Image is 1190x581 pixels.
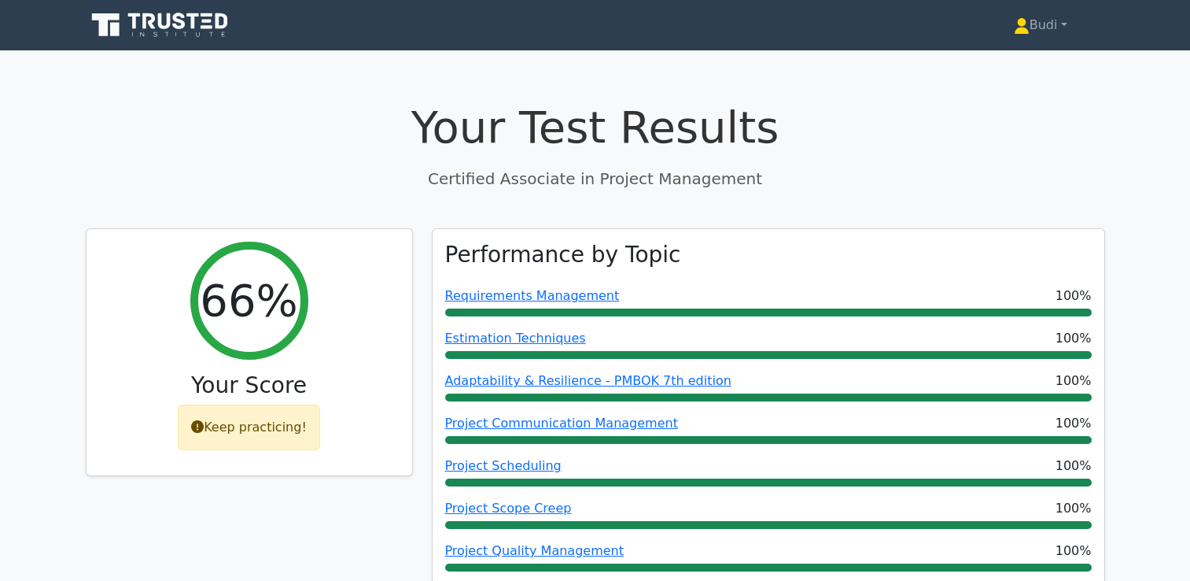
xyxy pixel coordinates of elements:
[445,373,731,388] a: Adaptability & Resilience - PMBOK 7th edition
[1056,542,1092,561] span: 100%
[445,242,681,268] h3: Performance by Topic
[178,405,320,450] div: Keep practicing!
[1056,329,1092,348] span: 100%
[99,372,400,399] h3: Your Score
[445,501,572,516] a: Project Scope Creep
[1056,499,1092,518] span: 100%
[445,331,586,346] a: Estimation Techniques
[445,416,678,431] a: Project Communication Management
[86,101,1105,154] h1: Your Test Results
[445,458,562,473] a: Project Scheduling
[1056,287,1092,305] span: 100%
[1056,372,1092,390] span: 100%
[445,543,624,558] a: Project Quality Management
[200,274,297,327] h2: 66%
[86,167,1105,191] p: Certified Associate in Project Management
[1056,414,1092,433] span: 100%
[976,9,1105,41] a: Budi
[445,288,620,303] a: Requirements Management
[1056,457,1092,476] span: 100%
